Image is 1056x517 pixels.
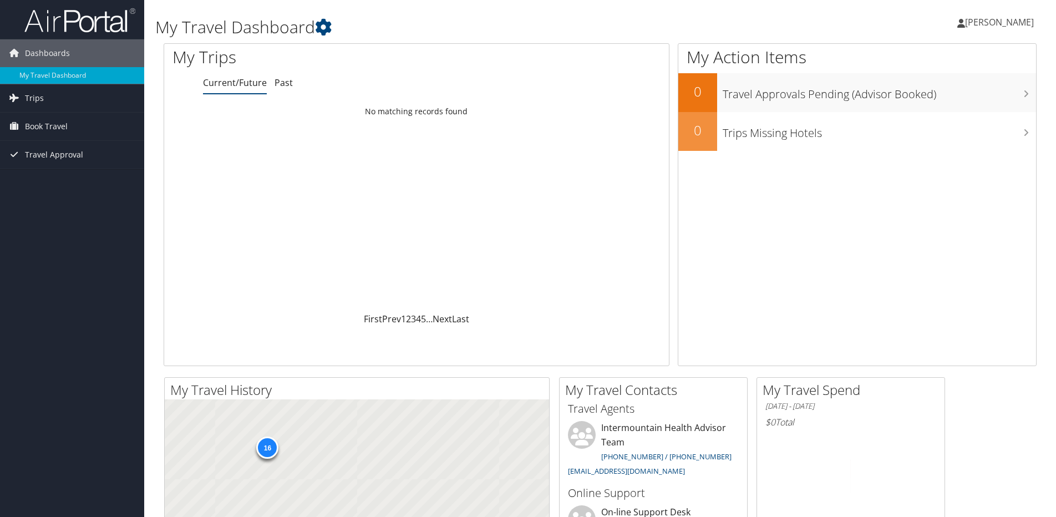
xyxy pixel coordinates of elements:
[275,77,293,89] a: Past
[765,416,775,428] span: $0
[256,437,278,459] div: 16
[25,39,70,67] span: Dashboards
[957,6,1045,39] a: [PERSON_NAME]
[678,73,1036,112] a: 0Travel Approvals Pending (Advisor Booked)
[678,45,1036,69] h1: My Action Items
[723,120,1036,141] h3: Trips Missing Hotels
[411,313,416,325] a: 3
[433,313,452,325] a: Next
[364,313,382,325] a: First
[765,416,936,428] h6: Total
[155,16,748,39] h1: My Travel Dashboard
[678,82,717,101] h2: 0
[406,313,411,325] a: 2
[568,401,739,417] h3: Travel Agents
[565,381,747,399] h2: My Travel Contacts
[678,112,1036,151] a: 0Trips Missing Hotels
[568,466,685,476] a: [EMAIL_ADDRESS][DOMAIN_NAME]
[562,421,744,480] li: Intermountain Health Advisor Team
[416,313,421,325] a: 4
[170,381,549,399] h2: My Travel History
[25,84,44,112] span: Trips
[763,381,945,399] h2: My Travel Spend
[601,452,732,462] a: [PHONE_NUMBER] / [PHONE_NUMBER]
[25,113,68,140] span: Book Travel
[24,7,135,33] img: airportal-logo.png
[452,313,469,325] a: Last
[172,45,450,69] h1: My Trips
[426,313,433,325] span: …
[678,121,717,140] h2: 0
[421,313,426,325] a: 5
[723,81,1036,102] h3: Travel Approvals Pending (Advisor Booked)
[25,141,83,169] span: Travel Approval
[568,485,739,501] h3: Online Support
[382,313,401,325] a: Prev
[203,77,267,89] a: Current/Future
[164,102,669,121] td: No matching records found
[965,16,1034,28] span: [PERSON_NAME]
[765,401,936,412] h6: [DATE] - [DATE]
[401,313,406,325] a: 1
